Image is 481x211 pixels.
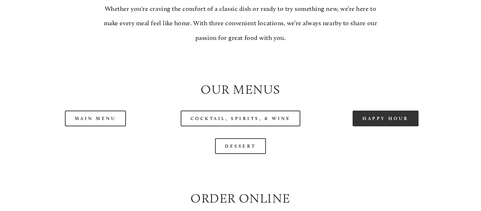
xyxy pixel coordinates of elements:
[65,111,126,126] a: Main Menu
[181,111,301,126] a: Cocktail, Spirits, & Wine
[29,190,452,208] h2: Order Online
[29,81,452,99] h2: Our Menus
[353,111,419,126] a: Happy Hour
[215,138,266,154] a: Dessert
